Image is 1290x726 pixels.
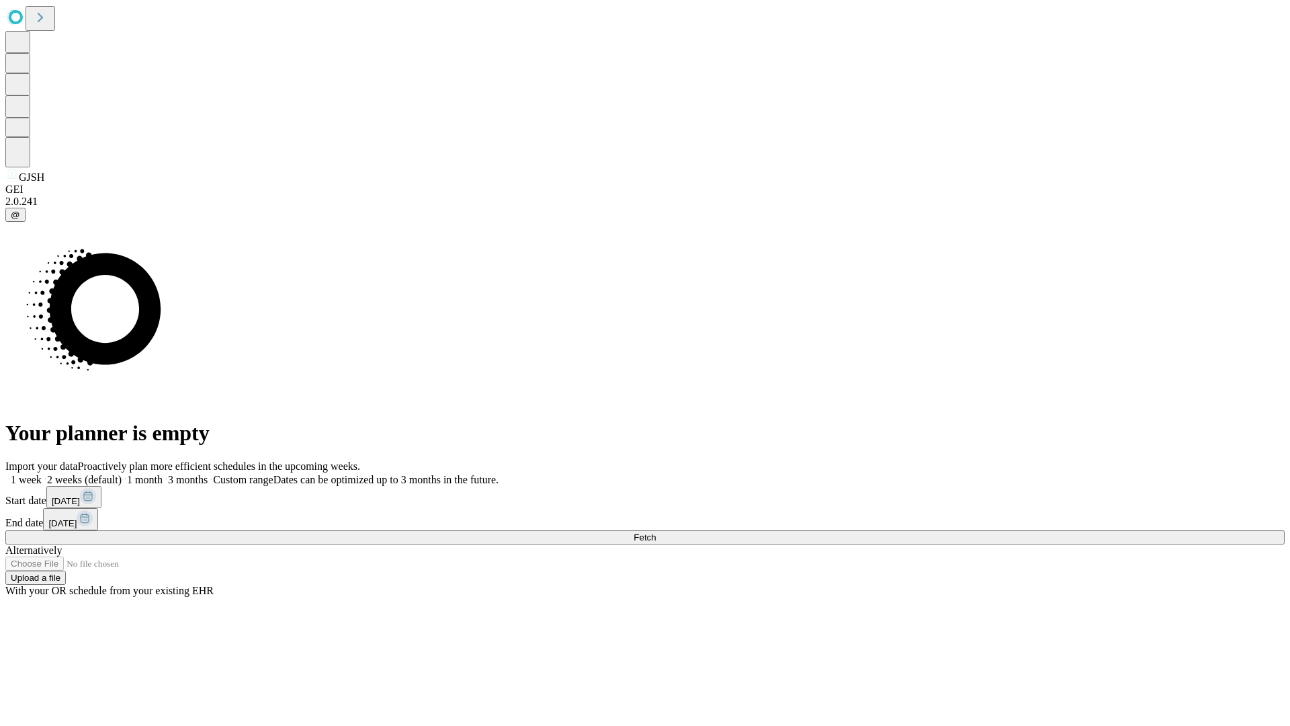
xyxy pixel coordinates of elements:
span: Import your data [5,460,78,472]
span: 3 months [168,474,208,485]
button: [DATE] [46,486,101,508]
button: Fetch [5,530,1285,544]
span: 1 week [11,474,42,485]
span: GJSH [19,171,44,183]
span: [DATE] [48,518,77,528]
button: Upload a file [5,571,66,585]
span: Alternatively [5,544,62,556]
span: @ [11,210,20,220]
div: End date [5,508,1285,530]
h1: Your planner is empty [5,421,1285,446]
span: Fetch [634,532,656,542]
div: GEI [5,184,1285,196]
span: Dates can be optimized up to 3 months in the future. [273,474,499,485]
span: 2 weeks (default) [47,474,122,485]
span: 1 month [127,474,163,485]
div: 2.0.241 [5,196,1285,208]
button: [DATE] [43,508,98,530]
span: [DATE] [52,496,80,506]
div: Start date [5,486,1285,508]
span: Proactively plan more efficient schedules in the upcoming weeks. [78,460,360,472]
span: Custom range [213,474,273,485]
button: @ [5,208,26,222]
span: With your OR schedule from your existing EHR [5,585,214,596]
